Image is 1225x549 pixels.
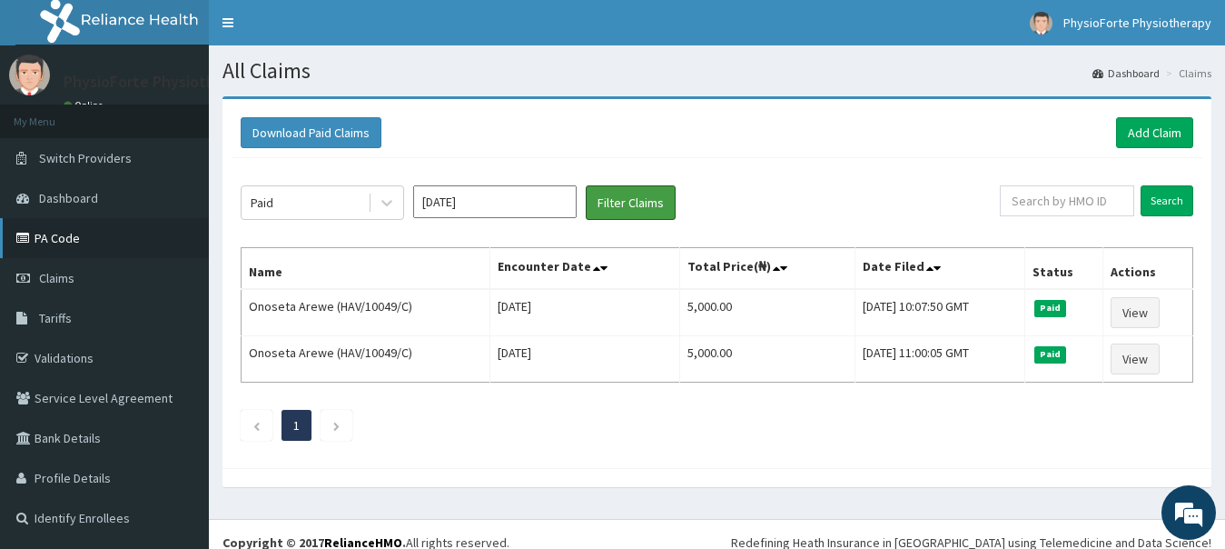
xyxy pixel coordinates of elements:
[39,190,98,206] span: Dashboard
[1034,346,1067,363] span: Paid
[242,289,490,336] td: Onoseta Arewe (HAV/10049/C)
[1103,248,1193,290] th: Actions
[293,417,300,434] a: Page 1 is your current page
[1111,297,1160,328] a: View
[332,417,341,434] a: Next page
[1116,117,1193,148] a: Add Claim
[39,150,132,166] span: Switch Providers
[9,55,50,95] img: User Image
[298,9,341,53] div: Minimize live chat window
[679,336,855,383] td: 5,000.00
[413,185,577,218] input: Select Month and Year
[679,248,855,290] th: Total Price(₦)
[855,289,1024,336] td: [DATE] 10:07:50 GMT
[242,336,490,383] td: Onoseta Arewe (HAV/10049/C)
[1161,65,1211,81] li: Claims
[855,248,1024,290] th: Date Filed
[105,161,251,344] span: We're online!
[490,248,680,290] th: Encounter Date
[64,74,255,90] p: PhysioForte Physiotherapy
[34,91,74,136] img: d_794563401_company_1708531726252_794563401
[39,310,72,326] span: Tariffs
[222,59,1211,83] h1: All Claims
[39,270,74,286] span: Claims
[586,185,676,220] button: Filter Claims
[1030,12,1052,35] img: User Image
[241,117,381,148] button: Download Paid Claims
[490,336,680,383] td: [DATE]
[490,289,680,336] td: [DATE]
[855,336,1024,383] td: [DATE] 11:00:05 GMT
[1092,65,1160,81] a: Dashboard
[1111,344,1160,374] a: View
[1000,185,1134,216] input: Search by HMO ID
[1141,185,1193,216] input: Search
[64,99,107,112] a: Online
[1024,248,1102,290] th: Status
[251,194,273,212] div: Paid
[242,248,490,290] th: Name
[252,417,261,434] a: Previous page
[1063,15,1211,31] span: PhysioForte Physiotherapy
[1034,300,1067,316] span: Paid
[94,102,305,125] div: Chat with us now
[9,360,346,424] textarea: Type your message and hit 'Enter'
[679,289,855,336] td: 5,000.00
